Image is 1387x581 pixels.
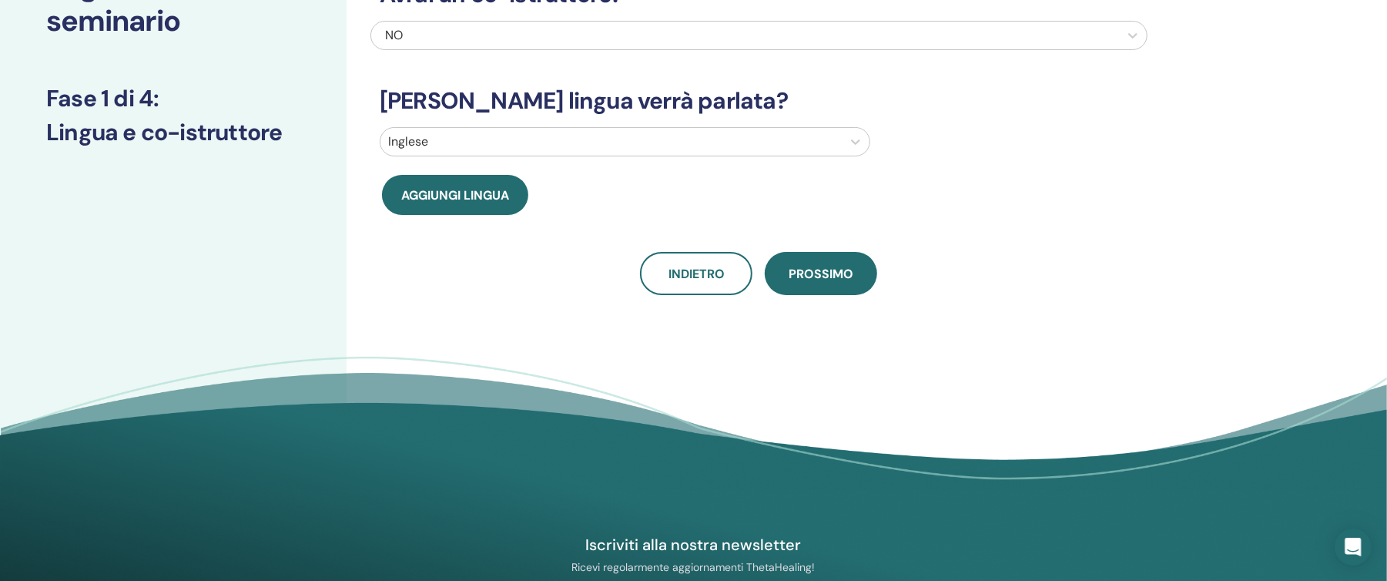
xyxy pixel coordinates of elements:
[668,266,725,282] font: Indietro
[46,83,153,113] font: Fase 1 di 4
[789,266,853,282] font: Prossimo
[385,27,403,43] font: NO
[153,83,159,113] font: :
[765,252,877,295] button: Prossimo
[572,560,816,574] font: Ricevi regolarmente aggiornamenti ThetaHealing!
[640,252,752,295] button: Indietro
[586,535,802,555] font: Iscriviti alla nostra newsletter
[380,86,788,116] font: [PERSON_NAME] lingua verrà parlata?
[1335,529,1372,566] div: Apri Intercom Messenger
[382,175,528,215] button: Aggiungi lingua
[401,187,509,203] font: Aggiungi lingua
[46,117,282,147] font: Lingua e co-istruttore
